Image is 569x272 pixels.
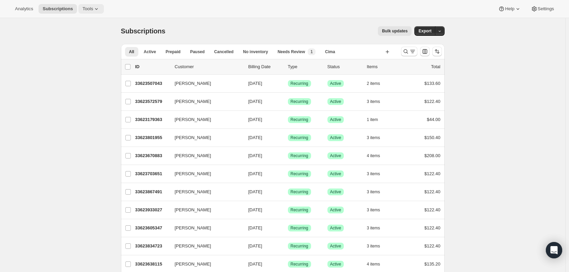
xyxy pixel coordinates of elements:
p: 33623834723 [135,243,169,250]
span: $122.40 [425,225,441,230]
button: Bulk updates [378,26,412,36]
span: 3 items [367,135,380,140]
span: $44.00 [427,117,441,122]
div: Items [367,63,401,70]
p: Billing Date [248,63,282,70]
span: [PERSON_NAME] [175,243,211,250]
span: Analytics [15,6,33,12]
button: Settings [527,4,558,14]
button: [PERSON_NAME] [171,241,239,252]
div: 33623867491[PERSON_NAME][DATE]SuccessRecurringSuccessActive3 items$122.40 [135,187,441,197]
span: Help [505,6,514,12]
span: [PERSON_NAME] [175,207,211,213]
span: 3 items [367,171,380,177]
span: [DATE] [248,171,262,176]
p: ID [135,63,169,70]
button: Help [494,4,525,14]
span: [PERSON_NAME] [175,188,211,195]
button: [PERSON_NAME] [171,96,239,107]
span: [DATE] [248,261,262,267]
span: $122.40 [425,243,441,248]
span: Active [144,49,156,55]
span: [PERSON_NAME] [175,80,211,87]
span: No inventory [243,49,268,55]
span: Recurring [291,189,308,195]
p: 33623670883 [135,152,169,159]
span: [DATE] [248,225,262,230]
div: Open Intercom Messenger [546,242,562,258]
span: Settings [538,6,554,12]
p: Total [431,63,440,70]
span: 1 [310,49,313,55]
button: [PERSON_NAME] [171,150,239,161]
span: [DATE] [248,81,262,86]
button: [PERSON_NAME] [171,114,239,125]
p: 33623179363 [135,116,169,123]
span: Recurring [291,171,308,177]
span: 3 items [367,99,380,104]
span: 3 items [367,225,380,231]
span: Active [330,243,341,249]
span: Active [330,261,341,267]
button: 3 items [367,205,388,215]
span: 3 items [367,243,380,249]
div: 33623801955[PERSON_NAME][DATE]SuccessRecurringSuccessActive3 items$150.40 [135,133,441,142]
span: Active [330,225,341,231]
div: 33623834723[PERSON_NAME][DATE]SuccessRecurringSuccessActive3 items$122.40 [135,241,441,251]
span: [DATE] [248,207,262,212]
button: [PERSON_NAME] [171,168,239,179]
span: 3 items [367,189,380,195]
p: Status [327,63,362,70]
button: 3 items [367,187,388,197]
div: 33623179363[PERSON_NAME][DATE]SuccessRecurringSuccessActive1 item$44.00 [135,115,441,124]
span: Export [418,28,431,34]
button: Create new view [382,47,393,57]
button: 3 items [367,133,388,142]
span: Recurring [291,135,308,140]
span: 1 item [367,117,378,122]
span: Active [330,117,341,122]
button: Subscriptions [39,4,77,14]
span: Recurring [291,117,308,122]
p: 33623572579 [135,98,169,105]
button: 3 items [367,241,388,251]
button: 4 items [367,151,388,161]
span: Prepaid [166,49,181,55]
span: $122.40 [425,99,441,104]
span: Tools [82,6,93,12]
span: Active [330,99,341,104]
div: 33623703651[PERSON_NAME][DATE]SuccessRecurringSuccessActive3 items$122.40 [135,169,441,179]
span: $122.40 [425,171,441,176]
p: 33623703651 [135,170,169,177]
span: Recurring [291,81,308,86]
span: Active [330,207,341,213]
span: [DATE] [248,117,262,122]
button: [PERSON_NAME] [171,78,239,89]
span: Subscriptions [43,6,73,12]
button: 2 items [367,79,388,88]
span: [DATE] [248,153,262,158]
span: All [129,49,134,55]
span: 4 items [367,261,380,267]
p: 33623801955 [135,134,169,141]
div: Type [288,63,322,70]
span: 2 items [367,81,380,86]
p: 33623507043 [135,80,169,87]
button: Analytics [11,4,37,14]
span: Recurring [291,99,308,104]
button: Export [414,26,435,36]
span: Recurring [291,243,308,249]
span: $122.40 [425,189,441,194]
span: Recurring [291,207,308,213]
button: Search and filter results [401,47,417,56]
button: 3 items [367,97,388,106]
span: [DATE] [248,189,262,194]
p: 33623638115 [135,261,169,268]
span: [DATE] [248,135,262,140]
button: 3 items [367,223,388,233]
span: [PERSON_NAME] [175,134,211,141]
button: Sort the results [432,47,442,56]
button: Customize table column order and visibility [420,47,430,56]
span: 3 items [367,207,380,213]
div: 33623670883[PERSON_NAME][DATE]SuccessRecurringSuccessActive4 items$208.00 [135,151,441,161]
